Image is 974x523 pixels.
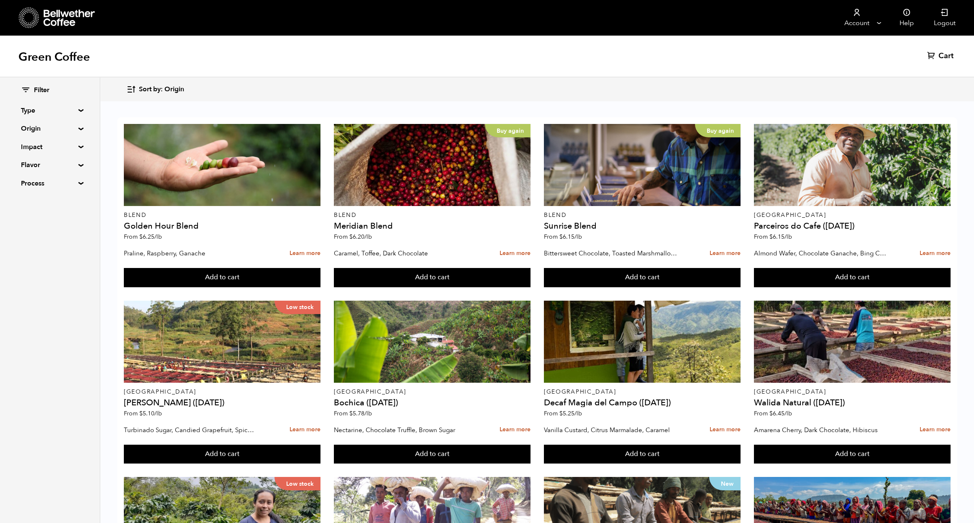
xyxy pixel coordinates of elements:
p: Low stock [274,301,320,314]
bdi: 6.25 [139,233,162,241]
span: /lb [154,410,162,417]
span: /lb [154,233,162,241]
span: /lb [364,410,372,417]
a: Learn more [710,245,741,263]
span: /lb [364,233,372,241]
h4: Golden Hour Blend [124,222,320,230]
a: Learn more [290,245,320,263]
span: From [544,410,582,417]
span: $ [139,233,143,241]
a: Learn more [920,421,951,439]
p: Low stock [274,477,320,490]
a: Buy again [334,124,531,206]
p: Almond Wafer, Chocolate Ganache, Bing Cherry [754,247,888,260]
a: Learn more [500,245,531,263]
bdi: 6.15 [559,233,582,241]
button: Add to cart [754,268,951,287]
span: $ [139,410,143,417]
h4: Sunrise Blend [544,222,741,230]
a: Learn more [500,421,531,439]
span: $ [769,233,773,241]
span: /lb [784,233,792,241]
button: Sort by: Origin [126,80,184,99]
span: $ [559,410,563,417]
p: Blend [124,212,320,218]
span: From [334,410,372,417]
bdi: 6.20 [349,233,372,241]
bdi: 5.10 [139,410,162,417]
button: Add to cart [544,445,741,464]
span: From [754,410,792,417]
button: Add to cart [334,445,531,464]
bdi: 5.25 [559,410,582,417]
p: Praline, Raspberry, Ganache [124,247,258,260]
span: Filter [34,86,49,95]
p: [GEOGRAPHIC_DATA] [334,389,531,395]
bdi: 6.15 [769,233,792,241]
button: Add to cart [124,445,320,464]
p: Buy again [485,124,531,137]
a: Learn more [290,421,320,439]
p: Amarena Cherry, Dark Chocolate, Hibiscus [754,424,888,436]
span: $ [349,410,353,417]
bdi: 6.45 [769,410,792,417]
p: Bittersweet Chocolate, Toasted Marshmallow, Candied Orange, Praline [544,247,678,260]
span: $ [559,233,563,241]
span: From [124,410,162,417]
summary: Origin [21,124,79,134]
p: [GEOGRAPHIC_DATA] [124,389,320,395]
summary: Impact [21,142,79,152]
span: /lb [784,410,792,417]
h4: [PERSON_NAME] ([DATE]) [124,399,320,407]
h4: Decaf Magia del Campo ([DATE]) [544,399,741,407]
span: Cart [938,51,953,61]
p: New [709,477,741,490]
button: Add to cart [754,445,951,464]
p: [GEOGRAPHIC_DATA] [544,389,741,395]
p: Blend [544,212,741,218]
span: From [754,233,792,241]
a: Low stock [124,301,320,383]
button: Add to cart [334,268,531,287]
span: From [544,233,582,241]
a: Buy again [544,124,741,206]
p: [GEOGRAPHIC_DATA] [754,389,951,395]
a: Cart [927,51,956,61]
summary: Flavor [21,160,79,170]
span: /lb [574,233,582,241]
span: $ [769,410,773,417]
h4: Meridian Blend [334,222,531,230]
a: Learn more [710,421,741,439]
h1: Green Coffee [18,49,90,64]
span: /lb [574,410,582,417]
summary: Process [21,178,79,188]
p: Blend [334,212,531,218]
h4: Parceiros do Cafe ([DATE]) [754,222,951,230]
p: Caramel, Toffee, Dark Chocolate [334,247,468,260]
bdi: 5.78 [349,410,372,417]
p: Nectarine, Chocolate Truffle, Brown Sugar [334,424,468,436]
span: From [124,233,162,241]
p: Turbinado Sugar, Candied Grapefruit, Spiced Plum [124,424,258,436]
p: Buy again [695,124,741,137]
span: $ [349,233,353,241]
summary: Type [21,106,79,116]
p: Vanilla Custard, Citrus Marmalade, Caramel [544,424,678,436]
span: From [334,233,372,241]
p: [GEOGRAPHIC_DATA] [754,212,951,218]
a: Learn more [920,245,951,263]
h4: Walida Natural ([DATE]) [754,399,951,407]
button: Add to cart [124,268,320,287]
h4: Bochica ([DATE]) [334,399,531,407]
button: Add to cart [544,268,741,287]
span: Sort by: Origin [139,85,184,94]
